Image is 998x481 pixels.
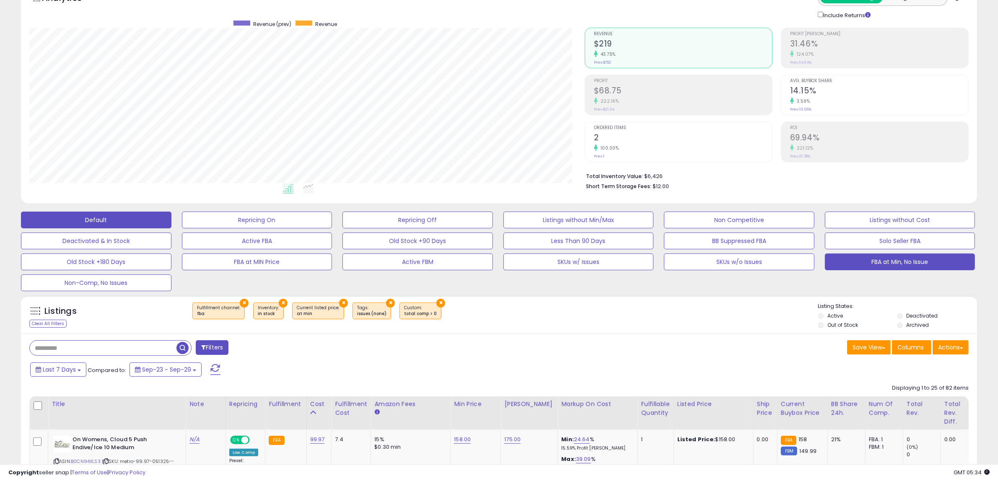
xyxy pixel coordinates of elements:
span: Sep-23 - Sep-29 [142,365,191,374]
button: Active FBM [342,253,493,270]
div: Current Buybox Price [781,400,824,417]
div: % [561,436,631,451]
span: Inventory : [258,305,279,317]
a: 39.09 [576,455,591,463]
div: Markup on Cost [561,400,634,409]
th: The percentage added to the cost of goods (COGS) that forms the calculator for Min & Max prices. [558,396,638,429]
label: Deactivated [907,312,938,319]
div: seller snap | | [8,469,145,477]
div: $158.00 [677,436,747,443]
div: FBA: 1 [869,436,897,443]
span: Current listed price : [297,305,340,317]
div: 7.4 [335,436,364,443]
h2: $68.75 [594,86,772,97]
div: Amazon Fees [374,400,447,409]
button: Non Competitive [664,212,814,228]
div: 1 [641,436,667,443]
small: Prev: 21.78% [790,154,810,159]
span: $12.00 [653,182,669,190]
strong: Copyright [8,468,39,476]
b: Listed Price: [677,435,715,443]
div: 0 [907,436,941,443]
div: Title [52,400,182,409]
button: Deactivated & In Stock [21,233,171,249]
span: Revenue [315,21,337,28]
small: Prev: $152 [594,60,611,65]
div: BB Share 24h. [831,400,862,417]
p: 15.59% Profit [PERSON_NAME] [561,445,631,451]
span: ON [231,437,241,444]
label: Archived [907,321,929,328]
button: × [386,299,395,308]
span: Avg. Buybox Share [790,79,968,83]
span: Revenue (prev) [253,21,291,28]
a: 175.00 [504,435,521,444]
div: Repricing [229,400,262,409]
small: Amazon Fees. [374,409,379,416]
li: $6,426 [586,171,962,181]
div: Clear All Filters [29,320,67,328]
button: FBA at Min, No Issue [825,253,975,270]
button: Actions [933,340,969,354]
div: Total Rev. Diff. [944,400,967,426]
small: FBA [269,436,284,445]
a: Privacy Policy [109,468,145,476]
small: FBA [781,436,796,445]
span: Profit [594,79,772,83]
span: 149.99 [799,447,817,455]
p: Listing States: [818,303,977,310]
a: N/A [189,435,200,444]
button: Columns [892,340,931,354]
small: 222.16% [598,98,619,104]
small: Prev: 14.04% [790,60,811,65]
div: issues (none) [357,311,386,317]
div: total comp > 0 [404,311,437,317]
h2: 2 [594,133,772,144]
button: BB Suppressed FBA [664,233,814,249]
div: 15% [374,436,444,443]
button: Repricing On [182,212,332,228]
button: × [279,299,288,308]
small: (0%) [907,444,918,450]
button: Active FBA [182,233,332,249]
span: ROI [790,126,968,130]
small: Prev: $21.34 [594,107,614,112]
button: FBA at MIN Price [182,253,332,270]
div: FBM: 1 [869,443,897,451]
small: 3.59% [794,98,810,104]
span: OFF [249,437,262,444]
button: SKUs w/ Issues [503,253,654,270]
label: Active [827,312,843,319]
span: Tags : [357,305,386,317]
button: × [339,299,348,308]
div: [PERSON_NAME] [504,400,554,409]
b: On Womens, Cloud 5 Push Endive/Ice 10 Medium [73,436,174,453]
span: Revenue [594,32,772,36]
div: 21% [831,436,859,443]
small: Prev: 13.66% [790,107,811,112]
small: Prev: 1 [594,154,604,159]
button: Less Than 90 Days [503,233,654,249]
span: Ordered Items [594,126,772,130]
button: Default [21,212,171,228]
button: Sep-23 - Sep-29 [130,362,202,377]
a: 158.00 [454,435,471,444]
div: Total Rev. [907,400,937,417]
div: Fulfillment [269,400,303,409]
button: × [436,299,445,308]
span: Profit [PERSON_NAME] [790,32,968,36]
div: Fulfillable Quantity [641,400,670,417]
h2: 31.46% [790,39,968,50]
button: Listings without Min/Max [503,212,654,228]
button: Filters [196,340,228,355]
div: at min [297,311,340,317]
div: fba [197,311,240,317]
button: Solo Seller FBA [825,233,975,249]
span: Compared to: [88,366,126,374]
button: × [240,299,249,308]
div: $0.30 min [374,443,444,451]
b: Max: [561,455,576,463]
small: 124.07% [794,51,814,57]
img: 31Yh5T5PulL._SL40_.jpg [54,436,70,453]
h2: $219 [594,39,772,50]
